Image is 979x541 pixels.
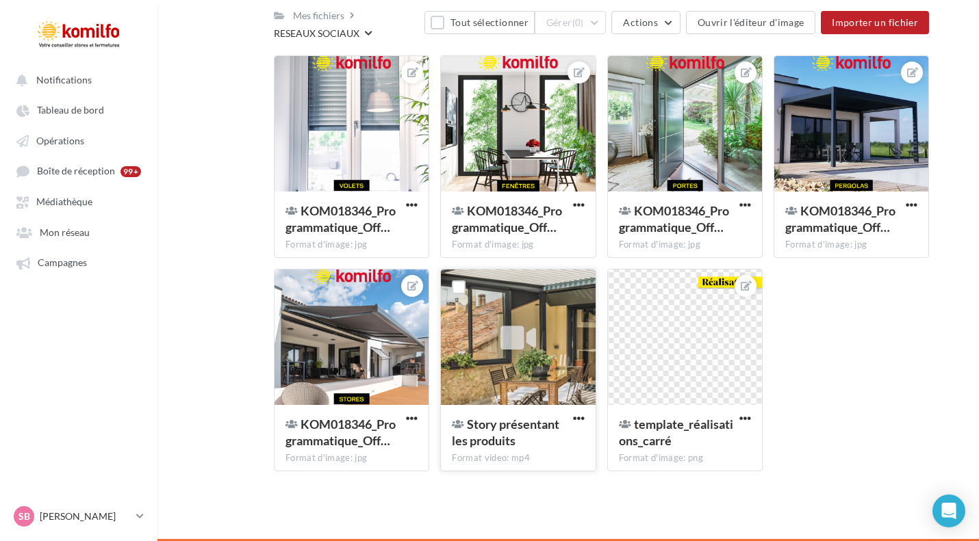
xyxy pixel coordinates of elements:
button: Gérer(0) [535,11,607,34]
span: Médiathèque [36,196,92,208]
p: [PERSON_NAME] [40,510,131,523]
a: Boîte de réception 99+ [8,158,149,183]
a: Opérations [8,128,149,153]
div: Format d'image: jpg [285,452,418,464]
div: Format d'image: jpg [452,239,584,251]
a: Tableau de bord [8,97,149,122]
span: KOM018346_Programmatique_Offre_Bienvenue_Carrousel_1080x1080_E [785,203,895,235]
span: KOM018346_Programmatique_Offre_Bienvenue_Carrousel_1080x1080_C [452,203,562,235]
a: Campagnes [8,250,149,274]
div: Format d'image: png [619,452,751,464]
a: Mon réseau [8,220,149,244]
div: Format d'image: jpg [285,239,418,251]
button: Importer un fichier [821,11,929,34]
button: Tout sélectionner [424,11,534,34]
span: Importer un fichier [832,16,918,28]
button: Actions [611,11,680,34]
span: Boîte de réception [37,166,115,177]
a: SB [PERSON_NAME] [11,503,147,529]
span: Tableau de bord [37,105,104,116]
button: Notifications [8,67,144,92]
button: Ouvrir l'éditeur d'image [686,11,815,34]
span: template_réalisations_carré [619,417,733,448]
div: Mes fichiers [293,9,344,23]
span: Actions [623,16,657,28]
span: Story présentant les produits [452,417,559,448]
a: Médiathèque [8,189,149,213]
span: KOM018346_Programmatique_Offre_Bienvenue_Carrousel_1080x1080_B [619,203,729,235]
div: Format video: mp4 [452,452,584,464]
span: Mon réseau [40,226,90,238]
span: KOM018346_Programmatique_Offre_Bienvenue_Carrousel_1080x1080_F [285,417,396,448]
div: 99+ [120,166,141,177]
span: Campagnes [38,257,87,269]
span: SB [18,510,30,523]
div: RESEAUX SOCIAUX [274,27,359,40]
div: Open Intercom Messenger [932,494,965,527]
span: Opérations [36,135,84,146]
span: KOM018346_Programmatique_Offre_Bienvenue_Carrousel_1080x1080_D [285,203,396,235]
span: (0) [572,17,584,28]
div: Format d'image: jpg [785,239,917,251]
span: Notifications [36,74,92,85]
div: Format d'image: jpg [619,239,751,251]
